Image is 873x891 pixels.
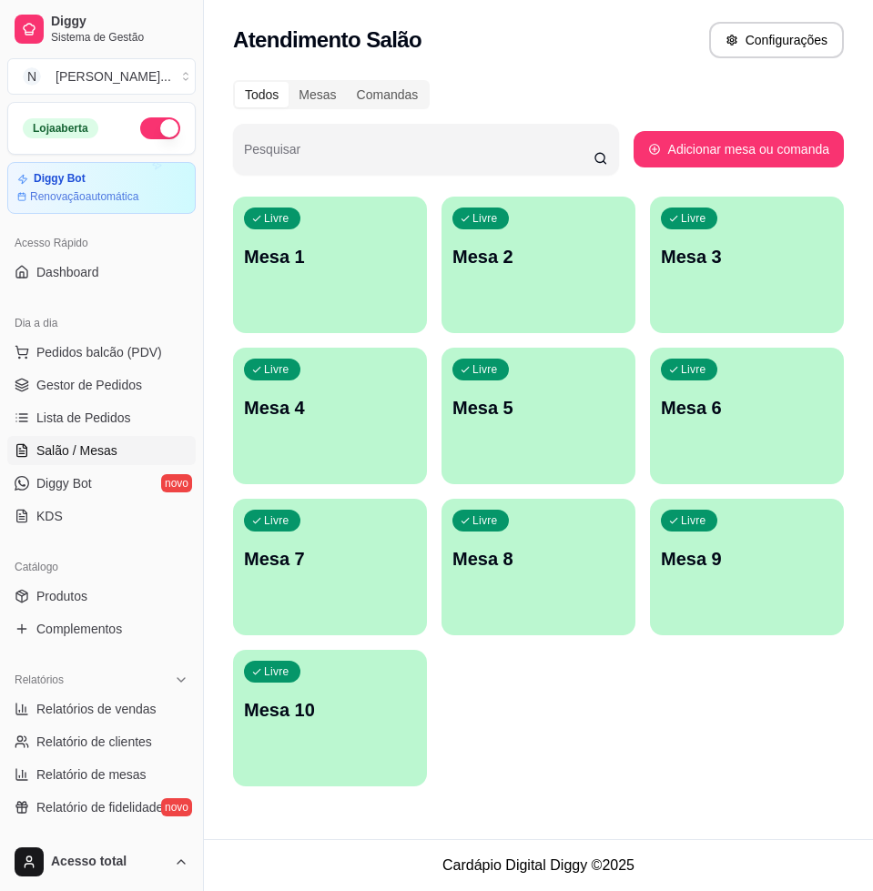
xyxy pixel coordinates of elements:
p: Livre [264,513,289,528]
p: Livre [681,513,706,528]
a: Dashboard [7,258,196,287]
p: Mesa 10 [244,697,416,723]
a: KDS [7,501,196,531]
button: LivreMesa 3 [650,197,844,333]
p: Livre [681,362,706,377]
p: Mesa 7 [244,546,416,572]
a: Diggy BotRenovaçãoautomática [7,162,196,214]
p: Mesa 2 [452,244,624,269]
a: Relatório de mesas [7,760,196,789]
p: Mesa 5 [452,395,624,420]
span: Relatórios de vendas [36,700,157,718]
p: Mesa 8 [452,546,624,572]
a: Diggy Botnovo [7,469,196,498]
p: Livre [264,211,289,226]
a: Produtos [7,582,196,611]
button: LivreMesa 5 [442,348,635,484]
button: Pedidos balcão (PDV) [7,338,196,367]
div: Todos [235,82,289,107]
p: Livre [472,362,498,377]
p: Livre [681,211,706,226]
p: Livre [472,211,498,226]
p: Mesa 6 [661,395,833,420]
button: LivreMesa 6 [650,348,844,484]
span: Gestor de Pedidos [36,376,142,394]
p: Livre [264,664,289,679]
p: Mesa 4 [244,395,416,420]
p: Livre [472,513,498,528]
div: Catálogo [7,552,196,582]
p: Livre [264,362,289,377]
button: Select a team [7,58,196,95]
a: Complementos [7,614,196,643]
span: Dashboard [36,263,99,281]
button: LivreMesa 8 [442,499,635,635]
span: Pedidos balcão (PDV) [36,343,162,361]
div: Acesso Rápido [7,228,196,258]
span: Acesso total [51,854,167,870]
button: LivreMesa 1 [233,197,427,333]
a: Salão / Mesas [7,436,196,465]
span: Diggy [51,14,188,30]
span: Produtos [36,587,87,605]
button: Adicionar mesa ou comanda [634,131,844,167]
div: Comandas [347,82,429,107]
span: Sistema de Gestão [51,30,188,45]
p: Mesa 9 [661,546,833,572]
button: LivreMesa 7 [233,499,427,635]
div: Mesas [289,82,346,107]
a: Relatórios de vendas [7,694,196,724]
span: Diggy Bot [36,474,92,492]
span: Relatório de clientes [36,733,152,751]
span: Lista de Pedidos [36,409,131,427]
span: N [23,67,41,86]
footer: Cardápio Digital Diggy © 2025 [204,839,873,891]
span: Relatórios [15,673,64,687]
h2: Atendimento Salão [233,25,421,55]
div: Loja aberta [23,118,98,138]
input: Pesquisar [244,147,594,166]
span: Complementos [36,620,122,638]
div: [PERSON_NAME] ... [56,67,171,86]
button: LivreMesa 4 [233,348,427,484]
a: Lista de Pedidos [7,403,196,432]
div: Dia a dia [7,309,196,338]
p: Mesa 3 [661,244,833,269]
a: Relatório de clientes [7,727,196,756]
a: DiggySistema de Gestão [7,7,196,51]
a: Gestor de Pedidos [7,370,196,400]
span: Relatório de fidelidade [36,798,163,816]
article: Renovação automática [30,189,138,204]
button: Acesso total [7,840,196,884]
span: Relatório de mesas [36,765,147,784]
button: LivreMesa 10 [233,650,427,786]
span: KDS [36,507,63,525]
a: Relatório de fidelidadenovo [7,793,196,822]
button: LivreMesa 2 [442,197,635,333]
article: Diggy Bot [34,172,86,186]
p: Mesa 1 [244,244,416,269]
button: Alterar Status [140,117,180,139]
button: Configurações [709,22,844,58]
span: Salão / Mesas [36,441,117,460]
button: LivreMesa 9 [650,499,844,635]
